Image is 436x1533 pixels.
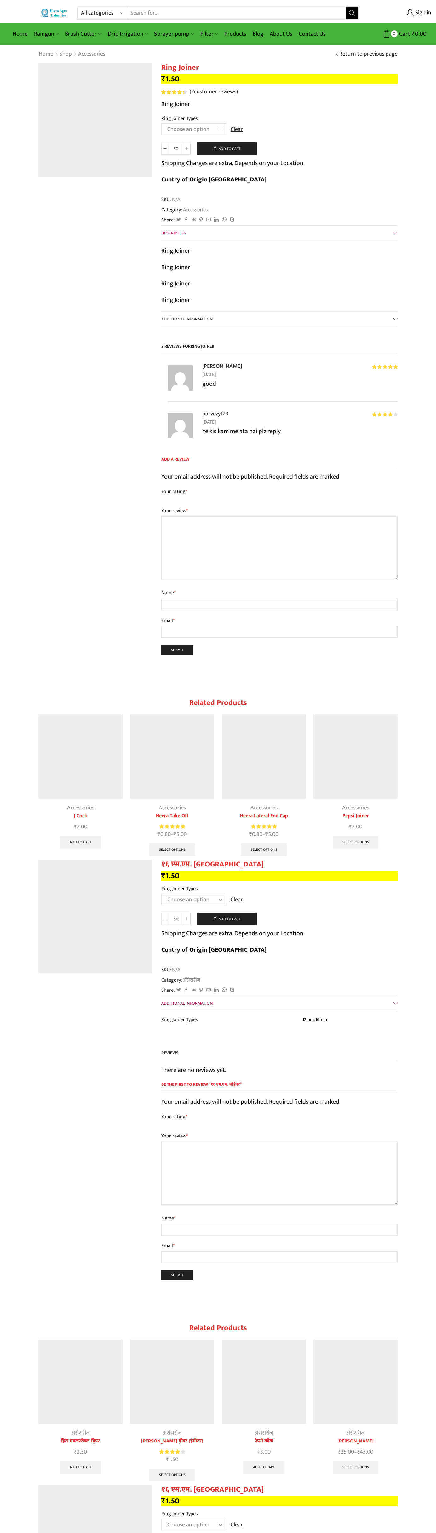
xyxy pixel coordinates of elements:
time: [DATE] [202,418,398,426]
label: Ring Joiner Types [161,885,198,892]
a: (2customer reviews) [190,88,238,96]
bdi: 1.50 [161,73,180,85]
label: Your rating [161,1113,398,1120]
div: Rated 4.00 out of 5 [159,1448,185,1455]
a: Select options for “Heera Lateral End Cap” [241,843,287,856]
a: अ‍ॅसेसरीज [255,1428,273,1438]
bdi: 1.50 [161,869,180,882]
a: अ‍ॅसेसरीज [163,1428,181,1438]
span: – [222,830,306,839]
span: 2 [161,90,188,94]
b: Cuntry of Origin [GEOGRAPHIC_DATA] [161,174,267,185]
span: ₹ [166,1455,169,1464]
span: Share: [161,987,175,994]
a: Heera Take Off [130,812,214,820]
img: jointer [38,860,152,973]
a: Add to cart: “पेप्सी कॉक” [243,1461,284,1474]
span: Category: [161,206,208,214]
span: SKU: [161,966,398,973]
span: Related products [189,1322,247,1334]
b: Cuntry of Origin [GEOGRAPHIC_DATA] [161,944,267,955]
input: Search for... [127,7,346,19]
img: Heera Adjustable Dripper [38,1340,123,1424]
label: Email [161,617,398,625]
span: Rated out of 5 [372,412,393,417]
bdi: 5.00 [174,830,187,839]
label: Your review [161,507,398,515]
span: ₹ [161,1495,165,1507]
a: Sign in [368,7,431,19]
span: ₹ [257,1447,260,1457]
p: Ye kis kam me ata hai plz reply [202,426,398,436]
a: Description [161,226,398,241]
h2: 2 reviews for [161,343,398,354]
p: Shipping Charges are extra, Depends on your Location [161,158,303,168]
span: Rated out of 5 [251,823,277,830]
a: Select options for “Pepsi Joiner” [333,836,379,849]
button: Add to cart [197,913,257,925]
span: ₹ [249,830,252,839]
label: Ring Joiner Types [161,115,198,122]
a: About Us [267,26,295,41]
span: – [130,830,214,839]
p: 12mm, 16mm [302,1016,398,1024]
p: Ring Joiner [161,295,398,305]
a: Home [38,50,54,58]
button: Add to cart [197,142,257,155]
a: Return to previous page [339,50,398,58]
a: Filter [197,26,221,41]
a: Accessories [250,803,278,813]
a: Select options for “Heera Take Off” [149,843,195,856]
h1: १६ एम.एम. [GEOGRAPHIC_DATA] [161,860,398,869]
a: Drip Irrigation [105,26,151,41]
img: jointer [38,63,152,177]
a: Heera Lateral End Cap [222,812,306,820]
span: ₹ [74,822,77,831]
a: Products [221,26,250,41]
a: Pepsi Joiner [313,812,398,820]
p: Ring Joiner [161,99,398,109]
a: Contact Us [295,26,329,41]
h1: १६ एम.एम. [GEOGRAPHIC_DATA] [161,1485,398,1494]
h2: Reviews [161,1050,398,1061]
span: Share: [161,216,175,224]
a: Select options for “फ्लश व्हाॅल्व” [333,1461,379,1474]
bdi: 0.80 [249,830,262,839]
a: Clear options [231,896,243,904]
label: Ring Joiner Types [161,1510,198,1518]
span: Cart [398,30,410,38]
img: Pepsi Joiner [313,714,398,799]
p: Ring Joiner [161,246,398,256]
span: N/A [171,966,180,973]
span: – [313,1448,398,1456]
a: Clear options [231,1521,243,1529]
input: Submit [161,1270,193,1281]
h1: Ring Joiner [161,63,398,72]
label: Name [161,1214,398,1222]
input: Submit [161,645,193,655]
span: Rated out of 5 [159,1448,180,1455]
div: Rated 5.00 out of 5 [159,823,185,830]
a: Raingun [31,26,62,41]
th: Ring Joiner Types [161,1016,302,1028]
a: Accessories [67,803,94,813]
p: Ring Joiner [161,262,398,272]
bdi: 1.50 [166,1455,178,1464]
div: Rated 4.50 out of 5 [161,90,187,94]
bdi: 45.00 [357,1447,373,1457]
a: Accessories [159,803,186,813]
img: हिरा ओनलाईन ड्रीपर (ईमीटर) [130,1340,214,1424]
img: Heera Lateral End Cap [222,714,306,799]
bdi: 2.50 [74,1447,87,1457]
span: 2 [191,87,194,97]
a: Accessories [342,803,369,813]
p: Shipping Charges are extra, Depends on your Location [161,928,303,938]
a: 0 Cart ₹0.00 [365,28,427,40]
span: ₹ [74,1447,77,1457]
a: हिरा एडजस्टेबल ड्रिपर [38,1437,123,1445]
p: There are no reviews yet. [161,1065,398,1075]
label: Your review [161,1132,398,1140]
div: Rated 5 out of 5 [372,365,398,369]
a: J Cock [38,812,123,820]
a: Blog [250,26,267,41]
